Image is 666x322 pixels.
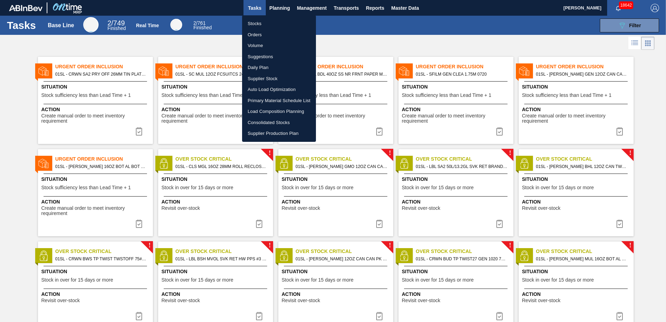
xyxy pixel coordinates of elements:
[242,62,316,73] a: Daily Plan
[242,95,316,106] a: Primary Material Schedule List
[242,117,316,128] a: Consolidated Stocks
[242,18,316,29] a: Stocks
[242,128,316,139] a: Supplier Production Plan
[242,51,316,62] a: Suggestions
[242,106,316,117] a: Load Composition Planning
[242,73,316,84] a: Supplier Stock
[242,84,316,95] a: Auto Load Optimization
[242,29,316,40] a: Orders
[242,40,316,51] a: Volume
